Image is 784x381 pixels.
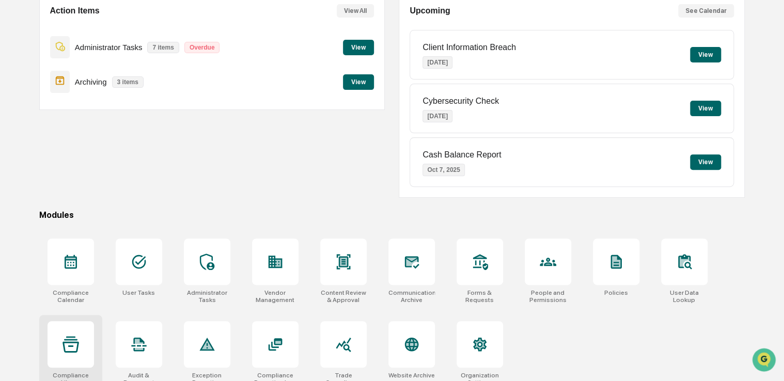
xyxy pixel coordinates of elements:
div: Modules [39,210,745,220]
span: Preclearance [21,183,67,193]
div: Communications Archive [388,289,435,304]
a: 🖐️Preclearance [6,179,71,197]
p: Archiving [75,77,107,86]
p: Oct 7, 2025 [422,164,464,176]
button: See all [160,112,188,124]
span: • [86,140,89,148]
span: Data Lookup [21,202,65,213]
div: 🗄️ [75,184,83,192]
p: [DATE] [422,56,452,69]
button: View [343,74,374,90]
button: View [343,40,374,55]
div: Vendor Management [252,289,299,304]
a: View [343,76,374,86]
p: Administrator Tasks [75,43,143,52]
div: Administrator Tasks [184,289,230,304]
div: 🔎 [10,203,19,212]
p: [DATE] [422,110,452,122]
img: 8933085812038_c878075ebb4cc5468115_72.jpg [22,78,40,97]
h2: Upcoming [410,6,450,15]
h2: Action Items [50,6,100,15]
button: See Calendar [678,4,734,18]
p: 3 items [112,76,144,88]
p: Client Information Breach [422,43,516,52]
span: Pylon [103,228,125,235]
iframe: Open customer support [751,347,779,375]
p: Overdue [184,42,220,53]
div: People and Permissions [525,289,571,304]
div: Content Review & Approval [320,289,367,304]
div: Policies [604,289,628,296]
div: Past conversations [10,114,69,122]
p: How can we help? [10,21,188,38]
img: Sigrid Alegria [10,130,27,147]
img: 1746055101610-c473b297-6a78-478c-a979-82029cc54cd1 [10,78,29,97]
span: [PERSON_NAME] [32,140,84,148]
a: Powered byPylon [73,227,125,235]
div: Forms & Requests [457,289,503,304]
div: User Data Lookup [661,289,708,304]
button: View [690,47,721,62]
div: We're available if you need us! [46,89,142,97]
span: [DATE] [91,140,113,148]
a: View [343,42,374,52]
div: User Tasks [122,289,155,296]
div: 🖐️ [10,184,19,192]
p: 7 items [147,42,179,53]
p: Cash Balance Report [422,150,501,160]
button: View [690,101,721,116]
button: View [690,154,721,170]
span: Attestations [85,183,128,193]
a: 🗄️Attestations [71,179,132,197]
div: Website Archive [388,372,435,379]
a: 🔎Data Lookup [6,198,69,217]
div: Compliance Calendar [48,289,94,304]
button: View All [337,4,374,18]
p: Cybersecurity Check [422,97,499,106]
button: Start new chat [176,82,188,94]
div: Start new chat [46,78,169,89]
